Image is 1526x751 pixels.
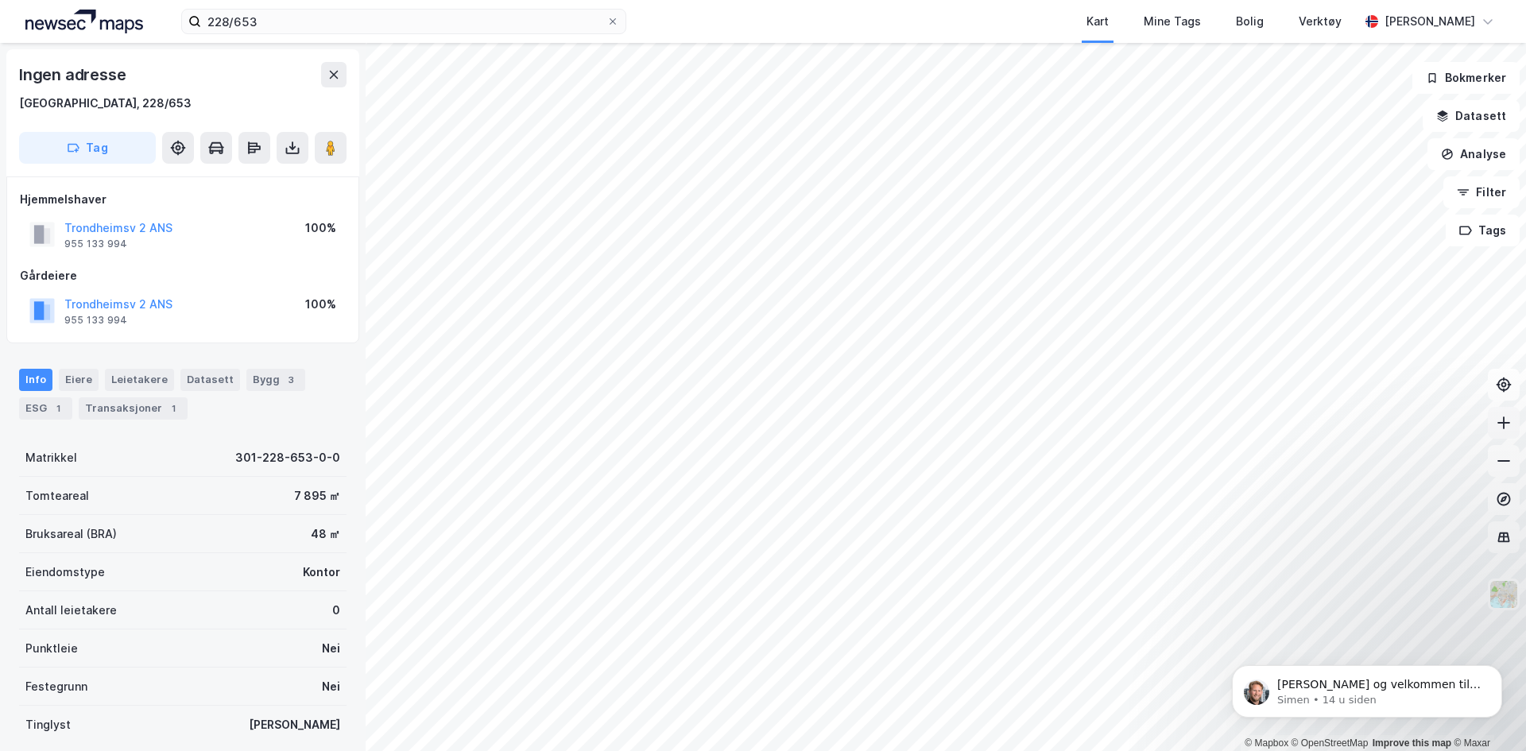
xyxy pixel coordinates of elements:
div: [PERSON_NAME] [249,715,340,734]
div: Tinglyst [25,715,71,734]
div: [PERSON_NAME] [1385,12,1475,31]
div: 955 133 994 [64,238,127,250]
div: Punktleie [25,639,78,658]
div: Mine Tags [1144,12,1201,31]
a: Improve this map [1373,737,1451,749]
div: 0 [332,601,340,620]
div: Datasett [180,369,240,391]
button: Datasett [1423,100,1520,132]
img: Z [1489,579,1519,610]
div: Eiere [59,369,99,391]
div: Bygg [246,369,305,391]
div: 301-228-653-0-0 [235,448,340,467]
div: Festegrunn [25,677,87,696]
div: ESG [19,397,72,420]
div: Ingen adresse [19,62,129,87]
img: logo.a4113a55bc3d86da70a041830d287a7e.svg [25,10,143,33]
div: 1 [165,401,181,416]
div: Verktøy [1299,12,1342,31]
div: Kart [1086,12,1109,31]
a: OpenStreetMap [1292,737,1369,749]
button: Bokmerker [1412,62,1520,94]
div: 3 [283,372,299,388]
a: Mapbox [1245,737,1288,749]
div: Matrikkel [25,448,77,467]
div: Antall leietakere [25,601,117,620]
div: 48 ㎡ [311,525,340,544]
button: Tag [19,132,156,164]
div: Eiendomstype [25,563,105,582]
input: Søk på adresse, matrikkel, gårdeiere, leietakere eller personer [201,10,606,33]
iframe: Intercom notifications melding [1208,632,1526,743]
div: Transaksjoner [79,397,188,420]
div: Leietakere [105,369,174,391]
div: 955 133 994 [64,314,127,327]
div: Bolig [1236,12,1264,31]
div: 1 [50,401,66,416]
div: Tomteareal [25,486,89,505]
div: [GEOGRAPHIC_DATA], 228/653 [19,94,192,113]
div: 100% [305,295,336,314]
div: 100% [305,219,336,238]
div: Hjemmelshaver [20,190,346,209]
div: Gårdeiere [20,266,346,285]
div: Kontor [303,563,340,582]
div: Nei [322,677,340,696]
button: Tags [1446,215,1520,246]
div: Nei [322,639,340,658]
button: Analyse [1427,138,1520,170]
button: Filter [1443,176,1520,208]
div: Info [19,369,52,391]
div: 7 895 ㎡ [294,486,340,505]
div: Bruksareal (BRA) [25,525,117,544]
